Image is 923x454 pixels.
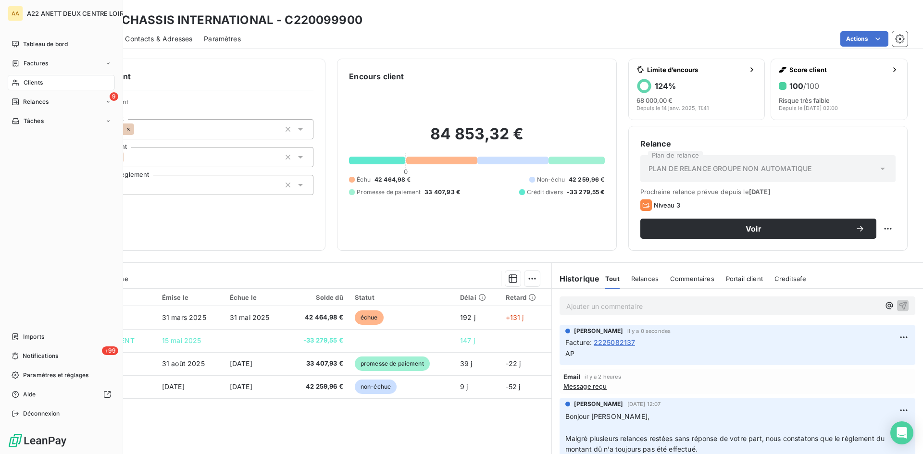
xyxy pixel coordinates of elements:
span: [DATE] [230,382,252,391]
span: 9 j [460,382,468,391]
button: Limite d’encours124%68 000,00 €Depuis le 14 janv. 2025, 11:41 [628,59,765,120]
span: Tout [605,275,620,282]
span: non-échue [355,380,397,394]
span: Niveau 3 [654,201,680,209]
span: +99 [102,346,118,355]
div: Retard [506,294,546,301]
span: Commentaires [670,275,714,282]
span: Paramètres [204,34,241,44]
span: Non-échu [537,175,565,184]
span: Risque très faible [779,97,830,104]
span: Malgré plusieurs relances restées sans réponse de votre part, nous constatons que le règlement du... [565,434,887,454]
h6: Relance [640,138,896,149]
h6: Informations client [58,71,313,82]
span: Échu [357,175,371,184]
span: Prochaine relance prévue depuis le [640,188,896,196]
span: -22 j [506,359,521,368]
span: [DATE] [162,382,185,391]
span: Tableau de bord [23,40,68,49]
span: Paramètres et réglages [23,371,88,380]
span: Portail client [726,275,763,282]
span: Imports [23,332,44,341]
span: 15 mai 2025 [162,336,201,344]
span: /100 [803,81,819,91]
span: -52 j [506,382,521,391]
span: Déconnexion [23,409,60,418]
span: Contacts & Adresses [125,34,192,44]
span: Crédit divers [527,188,563,196]
span: Aide [23,390,36,399]
span: Promesse de paiement [357,188,421,196]
button: Actions [840,31,888,47]
div: AA [8,6,23,21]
span: AP [565,349,574,357]
span: PLAN DE RELANCE GROUPE NON AUTOMATIQUE [649,164,812,173]
span: Voir [652,225,855,233]
span: [PERSON_NAME] [574,400,624,408]
h6: 100 [789,81,819,91]
span: Notifications [23,352,58,360]
span: 42 259,96 € [292,382,343,392]
span: il y a 2 heures [585,374,621,380]
span: Limite d’encours [647,66,745,74]
span: 31 mars 2025 [162,313,206,321]
span: 9 [110,92,118,101]
span: promesse de paiement [355,356,430,371]
span: Creditsafe [774,275,807,282]
span: 42 464,98 € [292,313,343,322]
span: Factures [24,59,48,68]
span: 68 000,00 € [636,97,673,104]
div: Émise le [162,294,218,301]
input: Ajouter une valeur [124,153,131,161]
span: 147 j [460,336,475,344]
span: 39 j [460,359,473,368]
span: Tâches [24,117,44,125]
span: 31 mai 2025 [230,313,270,321]
span: Relances [631,275,659,282]
span: Propriétés Client [77,98,313,111]
span: 42 259,96 € [569,175,605,184]
div: Solde dû [292,294,343,301]
span: Bonjour [PERSON_NAME], [565,412,649,420]
span: Relances [23,98,49,106]
span: échue [355,310,384,325]
span: Facture : [565,337,592,347]
button: Score client100/100Risque très faibleDepuis le [DATE] 02:00 [771,59,908,120]
h3: AUTO CHASSIS INTERNATIONAL - C220099900 [85,12,362,29]
span: 0 [404,168,408,175]
span: Score client [789,66,887,74]
span: 2225082137 [594,337,636,347]
span: 33 407,93 € [292,359,343,368]
span: A22 ANETT DEUX CENTRE LOIRE [27,10,127,17]
span: Email [563,373,581,380]
h6: Encours client [349,71,404,82]
span: Depuis le [DATE] 02:00 [779,105,838,111]
input: Ajouter une valeur [134,125,142,134]
span: 192 j [460,313,475,321]
span: [DATE] [230,359,252,368]
span: 33 407,93 € [424,188,460,196]
div: Échue le [230,294,281,301]
span: 42 464,98 € [374,175,411,184]
div: Open Intercom Messenger [890,421,913,444]
span: -33 279,55 € [567,188,605,196]
a: Aide [8,387,115,402]
div: Statut [355,294,449,301]
h6: 124 % [655,81,676,91]
span: [PERSON_NAME] [574,327,624,335]
span: 31 août 2025 [162,359,205,368]
span: il y a 0 secondes [627,328,671,334]
h6: Historique [552,273,600,284]
span: -33 279,55 € [292,336,343,345]
span: +131 j [506,313,524,321]
span: [DATE] [749,188,771,196]
h2: 84 853,32 € [349,124,604,153]
img: Logo LeanPay [8,433,67,448]
span: [DATE] 12:07 [627,401,661,407]
span: Message reçu [563,382,607,390]
span: Clients [24,78,43,87]
button: Voir [640,219,876,239]
div: Délai [460,294,494,301]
